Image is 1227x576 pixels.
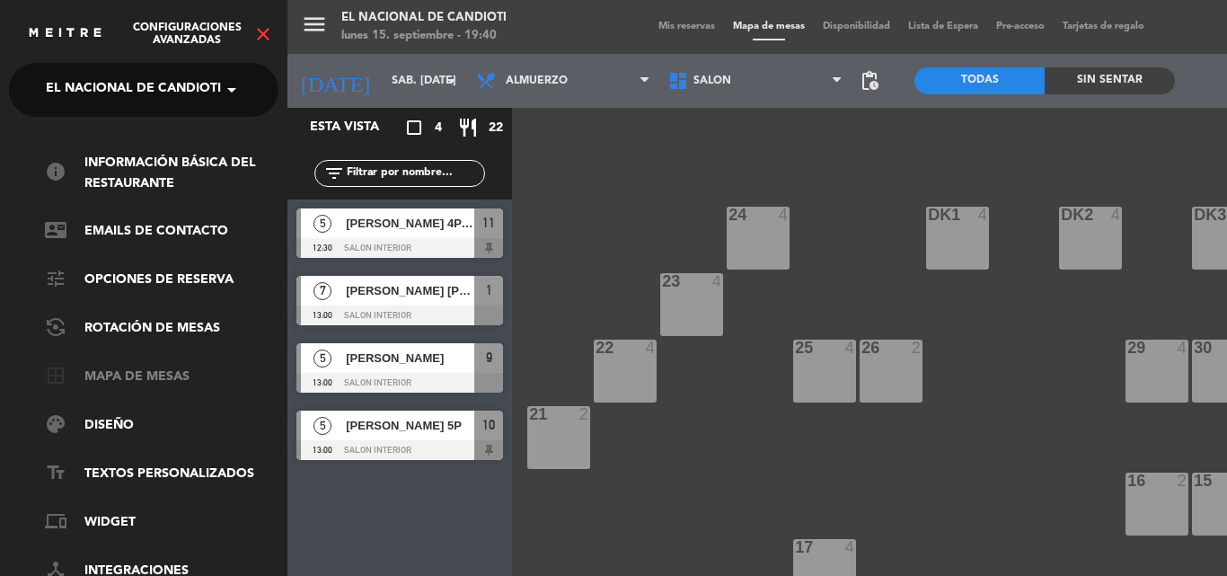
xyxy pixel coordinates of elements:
i: tune [45,268,66,289]
span: 4 [435,118,442,138]
i: phonelink [45,510,66,532]
a: Mapa de mesas [45,367,278,388]
span: [PERSON_NAME] [PERSON_NAME] [346,281,474,300]
i: flip_camera_android [45,316,66,338]
span: El Nacional de Candioti [46,71,221,109]
span: 11 [482,212,495,234]
i: restaurant [457,117,479,138]
span: 10 [482,414,495,436]
span: 22 [489,118,503,138]
i: palette [45,413,66,435]
span: 5 [313,350,331,368]
a: Rotación de Mesas [45,318,278,340]
span: Configuraciones avanzadas [121,22,252,47]
i: crop_square [403,117,425,138]
div: Esta vista [296,117,417,138]
i: info [45,161,66,182]
i: border_all [45,365,66,386]
i: contact_mail [45,219,66,241]
a: Opciones de reserva [45,270,278,291]
span: 7 [313,282,331,300]
span: 1 [486,279,492,301]
i: text_fields [45,462,66,483]
i: close [252,23,274,45]
span: [PERSON_NAME] 5P [346,416,474,435]
span: [PERSON_NAME] [346,349,474,368]
input: Filtrar por nombre... [345,164,484,183]
span: 5 [313,215,331,233]
span: [PERSON_NAME] 4P 3434252230 [346,214,474,233]
i: filter_list [323,163,345,184]
a: Widget [45,512,278,534]
a: Textos Personalizados [45,464,278,485]
img: MEITRE [27,27,103,40]
a: Diseño [45,415,278,437]
a: Información básica del restaurante [45,153,278,194]
span: 9 [486,347,492,368]
span: 5 [313,417,331,435]
a: Emails de Contacto [45,221,278,243]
